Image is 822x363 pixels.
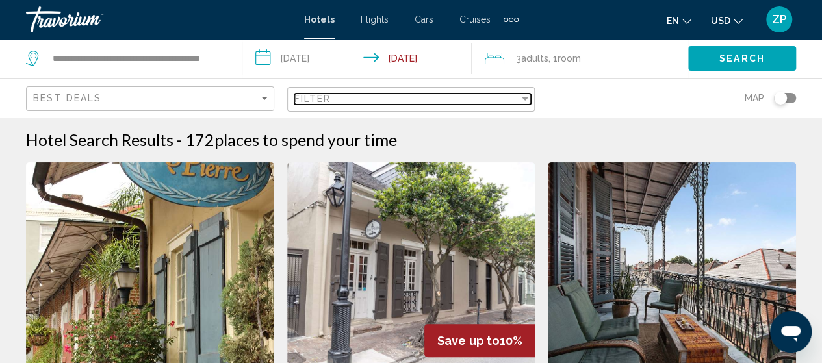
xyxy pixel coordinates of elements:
[719,54,765,64] span: Search
[361,14,389,25] a: Flights
[472,39,688,78] button: Travelers: 3 adults, 0 children
[745,89,764,107] span: Map
[770,311,812,353] iframe: Button to launch messaging window
[437,334,499,347] span: Save up to
[762,6,796,33] button: User Menu
[688,46,796,70] button: Search
[521,53,548,64] span: Adults
[667,11,691,30] button: Change language
[772,13,787,26] span: ZP
[415,14,433,25] a: Cars
[764,92,796,104] button: Toggle map
[304,14,335,25] a: Hotels
[26,6,291,32] a: Travorium
[33,93,101,103] span: Best Deals
[667,16,679,26] span: en
[26,130,173,149] h1: Hotel Search Results
[177,130,182,149] span: -
[711,11,743,30] button: Change currency
[504,9,519,30] button: Extra navigation items
[185,130,397,149] h2: 172
[558,53,581,64] span: Room
[287,86,535,113] button: Filter
[294,94,331,104] span: Filter
[242,39,472,78] button: Check-in date: Oct 17, 2025 Check-out date: Oct 19, 2025
[459,14,491,25] a: Cruises
[548,49,581,68] span: , 1
[711,16,730,26] span: USD
[214,130,397,149] span: places to spend your time
[33,94,270,105] mat-select: Sort by
[424,324,535,357] div: 10%
[516,49,548,68] span: 3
